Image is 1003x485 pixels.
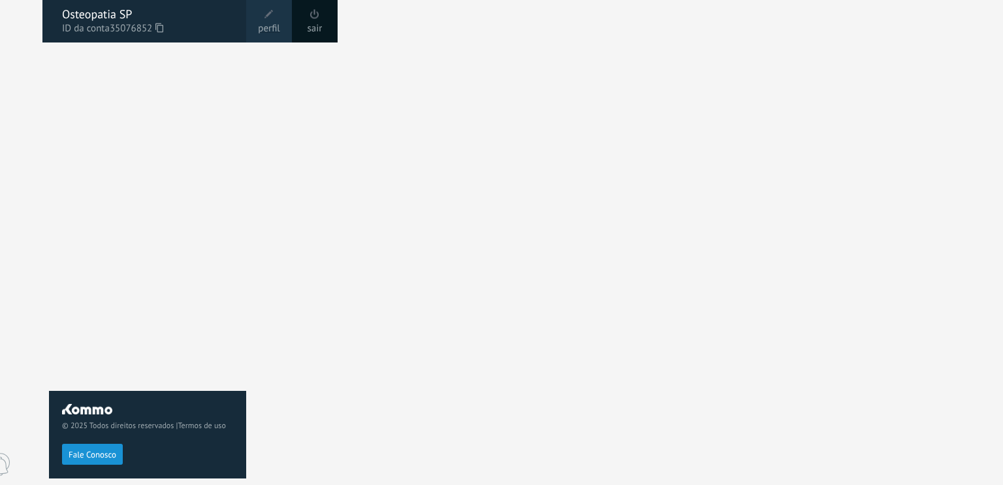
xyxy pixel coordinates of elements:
[62,421,233,431] span: © 2025 Todos direitos reservados |
[62,7,233,22] div: Osteopatia SP
[308,22,323,36] a: sair
[62,22,233,36] span: ID da conta
[62,444,123,465] button: Fale Conosco
[69,450,116,460] span: Fale Conosco
[110,22,163,36] span: 35076852
[258,22,279,36] span: perfil
[62,449,123,459] a: Fale Conosco
[178,421,225,431] a: Termos de uso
